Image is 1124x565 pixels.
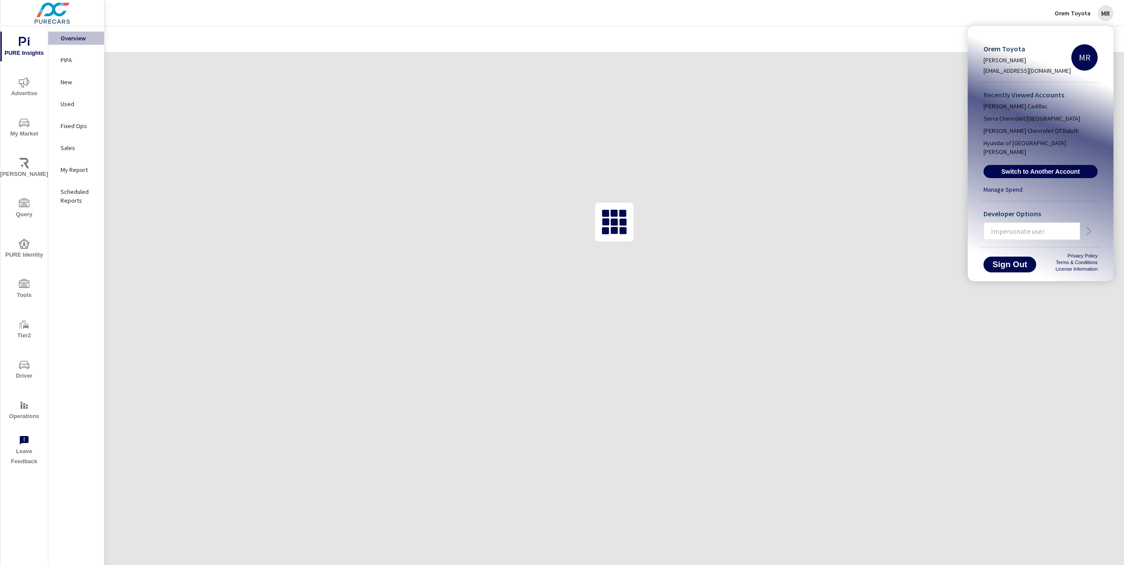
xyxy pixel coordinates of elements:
a: License Information [1056,266,1098,272]
a: Terms & Conditions [1056,260,1098,265]
p: [PERSON_NAME] [983,56,1071,64]
p: Manage Spend [983,185,1023,194]
p: Developer Options [983,208,1098,219]
div: MR [1071,44,1098,71]
span: Sign Out [991,261,1029,268]
a: Switch to Another Account [983,165,1098,178]
p: [EMAIL_ADDRESS][DOMAIN_NAME] [983,66,1071,75]
p: Recently Viewed Accounts [983,89,1098,100]
a: Privacy Policy [1068,253,1098,258]
span: Switch to Another Account [988,168,1093,175]
span: Serra Chevrolet [GEOGRAPHIC_DATA] [983,114,1080,123]
span: [PERSON_NAME] Chevrolet Of Duluth [983,126,1079,135]
a: Manage Spend [980,185,1101,197]
span: Hyundai of [GEOGRAPHIC_DATA][PERSON_NAME] [983,139,1098,156]
p: Orem Toyota [983,43,1071,54]
span: [PERSON_NAME] Cadillac [983,102,1048,111]
button: Sign Out [983,257,1036,272]
input: Impersonate user [984,220,1080,243]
